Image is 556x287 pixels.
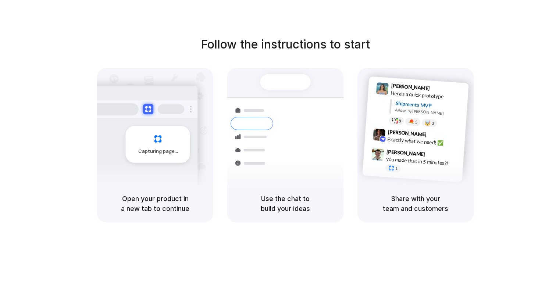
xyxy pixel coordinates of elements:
[399,119,401,123] span: 8
[425,121,431,126] div: 🤯
[395,107,463,118] div: Added by [PERSON_NAME]
[429,132,444,140] span: 9:42 AM
[395,166,398,171] span: 1
[387,136,461,148] div: Exactly what we need! ✅
[432,85,447,94] span: 9:41 AM
[366,194,465,214] h5: Share with your team and customers
[201,36,370,53] h1: Follow the instructions to start
[391,89,464,102] div: Here's a quick prototype
[427,151,442,160] span: 9:47 AM
[236,194,335,214] h5: Use the chat to build your ideas
[395,100,463,112] div: Shipments MVP
[432,121,434,125] span: 3
[388,128,427,139] span: [PERSON_NAME]
[138,148,179,155] span: Capturing page
[391,82,430,92] span: [PERSON_NAME]
[106,194,204,214] h5: Open your product in a new tab to continue
[386,148,425,158] span: [PERSON_NAME]
[386,155,459,168] div: you made that in 5 minutes?!
[415,120,418,124] span: 5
